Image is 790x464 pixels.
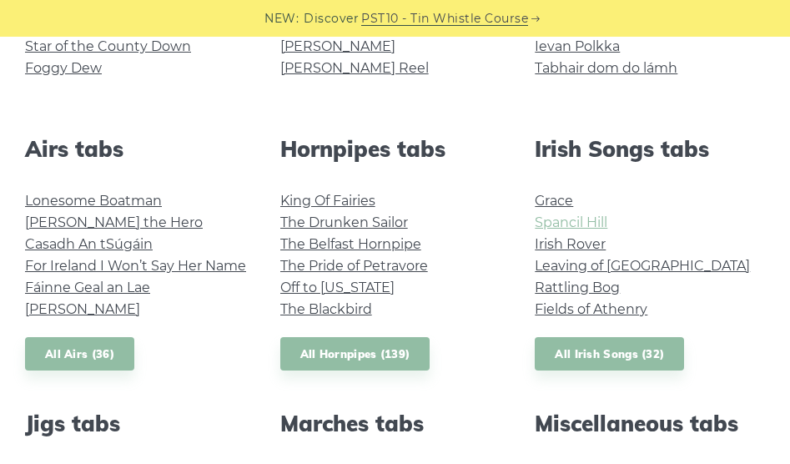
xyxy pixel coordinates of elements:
[535,337,684,371] a: All Irish Songs (32)
[280,60,429,76] a: [PERSON_NAME] Reel
[280,301,372,317] a: The Blackbird
[280,136,511,162] h2: Hornpipes tabs
[535,411,765,436] h2: Miscellaneous tabs
[280,193,375,209] a: King Of Fairies
[535,236,606,252] a: Irish Rover
[535,280,620,295] a: Rattling Bog
[25,337,134,371] a: All Airs (36)
[280,214,408,230] a: The Drunken Sailor
[304,9,359,28] span: Discover
[25,136,255,162] h2: Airs tabs
[25,38,191,54] a: Star of the County Down
[25,193,162,209] a: Lonesome Boatman
[25,280,150,295] a: Fáinne Geal an Lae
[535,38,620,54] a: Ievan Polkka
[535,301,647,317] a: Fields of Athenry
[280,280,395,295] a: Off to [US_STATE]
[535,258,750,274] a: Leaving of [GEOGRAPHIC_DATA]
[535,136,765,162] h2: Irish Songs tabs
[25,60,102,76] a: Foggy Dew
[361,9,528,28] a: PST10 - Tin Whistle Course
[25,258,246,274] a: For Ireland I Won’t Say Her Name
[535,214,607,230] a: Spancil Hill
[25,301,140,317] a: [PERSON_NAME]
[25,236,153,252] a: Casadh An tSúgáin
[25,411,255,436] h2: Jigs tabs
[280,258,428,274] a: The Pride of Petravore
[264,9,299,28] span: NEW:
[280,236,421,252] a: The Belfast Hornpipe
[280,337,430,371] a: All Hornpipes (139)
[25,214,203,230] a: [PERSON_NAME] the Hero
[280,411,511,436] h2: Marches tabs
[280,38,395,54] a: [PERSON_NAME]
[535,193,573,209] a: Grace
[535,60,677,76] a: Tabhair dom do lámh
